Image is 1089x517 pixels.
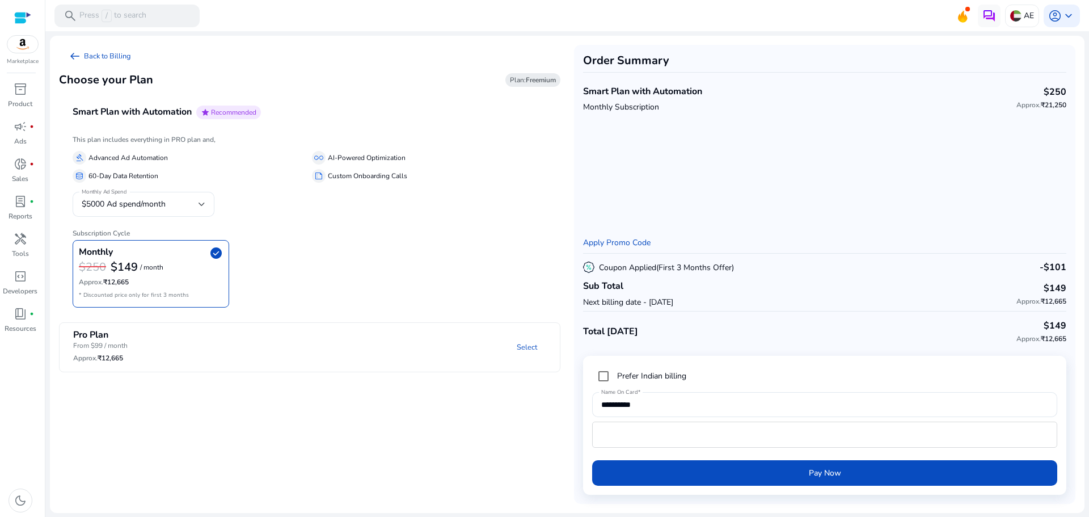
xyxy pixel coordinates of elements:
[88,152,168,164] p: Advanced Ad Automation
[79,278,103,287] span: Approx.
[583,281,673,292] h4: Sub Total
[29,124,34,129] span: fiber_manual_record
[592,460,1057,486] button: Pay Now
[1016,297,1041,306] span: Approx.
[14,270,27,283] span: code_blocks
[1010,10,1022,22] img: ae.svg
[508,337,546,358] a: Select
[8,99,32,109] p: Product
[1016,101,1066,109] h6: ₹21,250
[102,10,112,22] span: /
[656,262,734,273] span: (First 3 Months Offer)
[1044,321,1066,331] h4: $149
[73,354,128,362] h6: ₹12,665
[73,220,547,237] h6: Subscription Cycle
[14,120,27,133] span: campaign
[601,388,638,396] mat-label: Name On Card
[328,152,406,164] p: AI-Powered Optimization
[209,246,223,260] span: check_circle
[111,259,138,275] b: $149
[12,174,28,184] p: Sales
[59,73,153,87] h3: Choose your Plan
[75,153,84,162] span: gavel
[1044,283,1066,294] h4: $149
[1048,9,1062,23] span: account_circle
[1016,334,1041,343] span: Approx.
[583,237,651,248] a: Apply Promo Code
[73,341,128,351] p: From $99 / month
[14,494,27,507] span: dark_mode
[68,49,82,63] span: arrow_left_alt
[79,10,146,22] p: Press to search
[1040,262,1066,273] h4: -$101
[583,296,673,308] p: Next billing date - [DATE]
[583,86,702,97] h4: Smart Plan with Automation
[3,286,37,296] p: Developers
[9,211,32,221] p: Reports
[60,323,587,372] mat-expansion-panel-header: Pro PlanFrom $99 / monthApprox.₹12,665Select
[510,75,556,85] span: Plan:
[583,54,1066,68] h3: Order Summary
[5,323,36,334] p: Resources
[14,307,27,321] span: book_4
[1016,100,1041,110] span: Approx.
[14,157,27,171] span: donut_small
[7,36,38,53] img: amazon.svg
[1062,9,1075,23] span: keyboard_arrow_down
[583,101,702,113] p: Monthly Subscription
[14,195,27,208] span: lab_profile
[73,354,98,363] span: Approx.
[14,136,27,146] p: Ads
[1016,335,1066,343] h6: ₹12,665
[29,312,34,316] span: fiber_manual_record
[14,82,27,96] span: inventory_2
[59,132,560,317] div: Smart Plan with AutomationstarRecommended
[79,289,223,301] p: * Discounted price only for first 3 months
[73,136,547,144] h6: This plan includes everything in PRO plan and,
[88,170,158,182] p: 60-Day Data Retention
[1024,6,1034,26] p: AE
[64,9,77,23] span: search
[583,326,638,337] h4: Total [DATE]
[598,423,1051,446] iframe: Secure card payment input frame
[59,45,140,68] a: arrow_left_altBack to Billing
[314,171,323,180] span: summarize
[526,75,556,85] b: Freemium
[314,153,323,162] span: all_inclusive
[12,249,29,259] p: Tools
[75,171,84,180] span: database
[73,107,192,117] h4: Smart Plan with Automation
[29,199,34,204] span: fiber_manual_record
[1044,87,1066,98] h4: $250
[59,93,588,132] mat-expansion-panel-header: Smart Plan with AutomationstarRecommended
[79,278,223,286] h6: ₹12,665
[82,188,126,196] mat-label: Monthly Ad Spend
[29,162,34,166] span: fiber_manual_record
[140,264,163,271] p: / month
[79,260,106,274] h3: $250
[79,247,113,258] h4: Monthly
[1016,297,1066,305] h6: ₹12,665
[201,108,210,117] span: star
[73,330,128,341] h4: Pro Plan
[615,370,686,382] label: Prefer Indian billing
[82,199,166,209] span: $5000 Ad spend/month
[14,232,27,246] span: handyman
[328,170,407,182] p: Custom Onboarding Calls
[809,467,841,479] span: Pay Now
[599,262,734,274] p: Coupon Applied
[211,108,256,117] span: Recommended
[7,57,39,66] p: Marketplace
